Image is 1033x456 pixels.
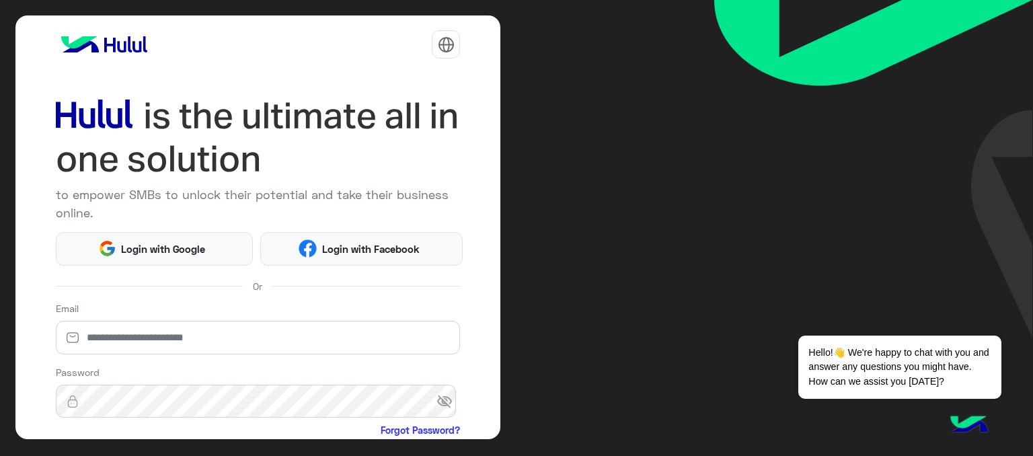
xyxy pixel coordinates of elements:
[946,402,993,449] img: hulul-logo.png
[98,239,116,258] img: Google
[438,36,455,53] img: tab
[381,423,460,437] a: Forgot Password?
[260,232,463,266] button: Login with Facebook
[436,389,461,414] span: visibility_off
[56,365,100,379] label: Password
[56,301,79,315] label: Email
[253,279,262,293] span: Or
[56,331,89,344] img: email
[56,94,461,181] img: hululLoginTitle_EN.svg
[116,241,211,257] span: Login with Google
[56,395,89,408] img: lock
[56,31,153,58] img: logo
[56,186,461,222] p: to empower SMBs to unlock their potential and take their business online.
[317,241,424,257] span: Login with Facebook
[798,336,1001,399] span: Hello!👋 We're happy to chat with you and answer any questions you might have. How can we assist y...
[299,239,317,258] img: Facebook
[56,232,253,266] button: Login with Google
